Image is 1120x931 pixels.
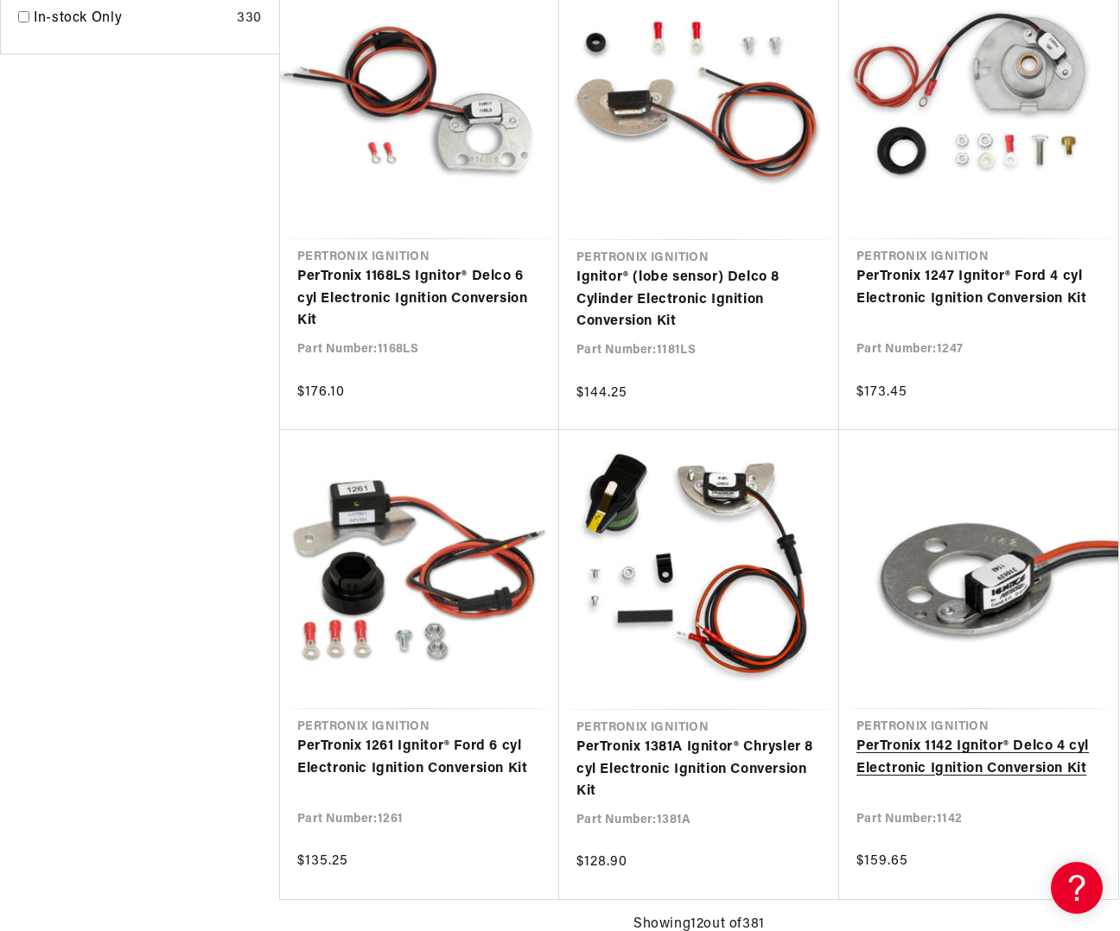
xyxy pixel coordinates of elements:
[237,8,262,30] div: 330
[34,8,230,30] a: In-stock Only
[297,736,542,780] a: PerTronix 1261 Ignitor® Ford 6 cyl Electronic Ignition Conversion Kit
[856,266,1101,310] a: PerTronix 1247 Ignitor® Ford 4 cyl Electronic Ignition Conversion Kit
[297,266,542,332] a: PerTronix 1168LS Ignitor® Delco 6 cyl Electronic Ignition Conversion Kit
[576,737,822,803] a: PerTronix 1381A Ignitor® Chrysler 8 cyl Electronic Ignition Conversion Kit
[856,736,1101,780] a: PerTronix 1142 Ignitor® Delco 4 cyl Electronic Ignition Conversion Kit
[576,267,822,333] a: Ignitor® (lobe sensor) Delco 8 Cylinder Electronic Ignition Conversion Kit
